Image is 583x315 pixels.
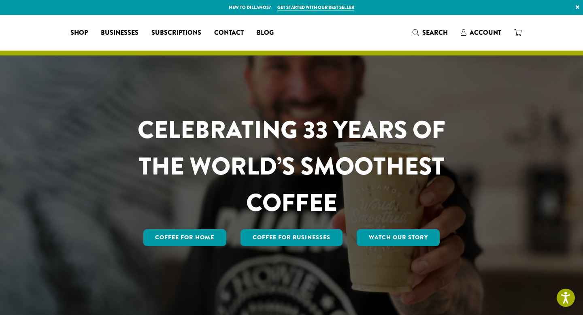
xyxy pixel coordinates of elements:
[406,26,454,39] a: Search
[151,28,201,38] span: Subscriptions
[101,28,138,38] span: Businesses
[277,4,354,11] a: Get started with our best seller
[257,28,274,38] span: Blog
[214,28,244,38] span: Contact
[70,28,88,38] span: Shop
[422,28,448,37] span: Search
[240,229,343,246] a: Coffee For Businesses
[357,229,440,246] a: Watch Our Story
[470,28,501,37] span: Account
[143,229,227,246] a: Coffee for Home
[114,112,469,221] h1: CELEBRATING 33 YEARS OF THE WORLD’S SMOOTHEST COFFEE
[64,26,94,39] a: Shop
